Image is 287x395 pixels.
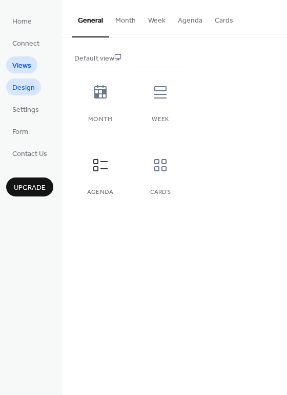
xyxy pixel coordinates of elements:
[12,16,32,27] span: Home
[85,189,116,196] div: Agenda
[12,127,28,137] span: Form
[12,38,39,49] span: Connect
[14,183,46,193] span: Upgrade
[6,56,37,73] a: Views
[6,177,53,196] button: Upgrade
[6,123,34,140] a: Form
[145,189,176,196] div: Cards
[145,116,176,123] div: Week
[6,78,41,95] a: Design
[85,116,116,123] div: Month
[6,145,53,162] a: Contact Us
[12,61,31,71] span: Views
[12,149,47,160] span: Contact Us
[6,34,46,51] a: Connect
[6,101,45,117] a: Settings
[6,12,38,29] a: Home
[12,105,39,115] span: Settings
[74,53,272,64] div: Default view
[12,83,35,93] span: Design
